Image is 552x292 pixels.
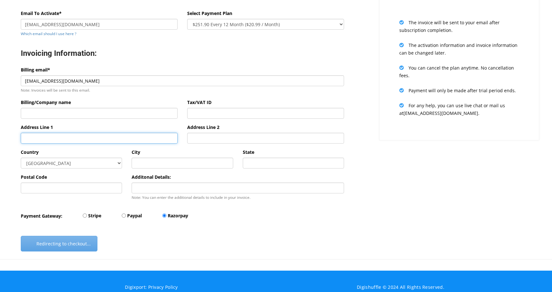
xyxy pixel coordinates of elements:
p: For any help, you can use live chat or mail us at [EMAIL_ADDRESS][DOMAIN_NAME] . [399,101,519,117]
p: Payment will only be made after trial period ends. [399,86,519,94]
label: Select Payment Plan [187,10,232,17]
small: Note: Invoices will be sent to this email. [21,87,90,93]
label: Razorpay [168,212,188,220]
label: Tax/VAT ID [187,99,211,106]
p: Digishuffle © 2024 All Rights Reserved. [343,283,458,291]
a: Which email should I use here ? [21,31,76,36]
label: Country [21,148,39,156]
label: Billing/Company name [21,99,71,106]
label: Postal Code [21,173,47,181]
div: Виджет чата [520,261,552,292]
p: The invoice will be sent to your email after subscription completion. [399,19,519,34]
button: Redirecting to checkout... [21,236,97,251]
label: Address Line 1 [21,124,53,131]
label: Address Line 2 [187,124,219,131]
label: Stripe [88,212,101,220]
h3: Invoicing Information: [21,49,344,58]
label: City [132,148,140,156]
input: Enter email [21,19,178,30]
iframe: Chat Widget [520,261,552,292]
label: Email To Activate* [21,10,62,17]
label: State [243,148,254,156]
p: You can cancel the plan anytime. No cancellation fees. [399,64,519,79]
label: Additonal Details: [132,173,171,181]
p: The activation information and invoice information can be changed later. [399,41,519,57]
a: Digixport: Privacy Policy [125,284,178,290]
label: Paypal [127,212,142,220]
label: Billing email* [21,66,50,74]
label: Payment Gateway: [21,212,62,220]
small: Note: You can enter the additional details to include in your invoice. [132,195,250,200]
